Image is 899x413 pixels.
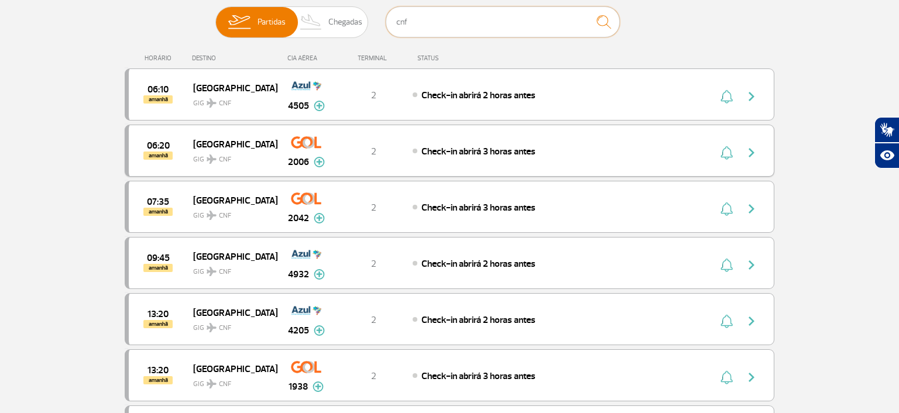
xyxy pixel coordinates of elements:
[193,80,268,95] span: [GEOGRAPHIC_DATA]
[314,101,325,111] img: mais-info-painel-voo.svg
[219,211,231,221] span: CNF
[193,373,268,390] span: GIG
[720,90,733,104] img: sino-painel-voo.svg
[193,92,268,109] span: GIG
[128,54,192,62] div: HORÁRIO
[207,98,217,108] img: destiny_airplane.svg
[219,98,231,109] span: CNF
[147,366,169,374] span: 2025-08-29 13:20:00
[744,90,759,104] img: seta-direita-painel-voo.svg
[744,146,759,160] img: seta-direita-painel-voo.svg
[744,202,759,216] img: seta-direita-painel-voo.svg
[147,142,170,150] span: 2025-08-29 06:20:00
[335,54,411,62] div: TERMINAL
[744,370,759,384] img: seta-direita-painel-voo.svg
[143,152,173,160] span: amanhã
[147,198,169,206] span: 2025-08-29 07:35:00
[207,267,217,276] img: destiny_airplane.svg
[421,202,536,214] span: Check-in abrirá 3 horas antes
[207,211,217,220] img: destiny_airplane.svg
[288,211,309,225] span: 2042
[147,85,169,94] span: 2025-08-29 06:10:00
[720,314,733,328] img: sino-painel-voo.svg
[328,7,362,37] span: Chegadas
[219,323,231,333] span: CNF
[411,54,507,62] div: STATUS
[288,323,309,338] span: 4205
[314,157,325,167] img: mais-info-painel-voo.svg
[221,7,258,37] img: slider-embarque
[371,258,376,270] span: 2
[288,267,309,281] span: 4932
[744,258,759,272] img: seta-direita-painel-voo.svg
[288,99,309,113] span: 4505
[193,305,268,320] span: [GEOGRAPHIC_DATA]
[143,376,173,384] span: amanhã
[371,146,376,157] span: 2
[288,155,309,169] span: 2006
[193,260,268,277] span: GIG
[219,267,231,277] span: CNF
[421,90,536,101] span: Check-in abrirá 2 horas antes
[386,6,620,37] input: Voo, cidade ou cia aérea
[421,258,536,270] span: Check-in abrirá 2 horas antes
[314,325,325,336] img: mais-info-painel-voo.svg
[720,370,733,384] img: sino-painel-voo.svg
[193,249,268,264] span: [GEOGRAPHIC_DATA]
[193,316,268,333] span: GIG
[371,314,376,326] span: 2
[874,117,899,143] button: Abrir tradutor de língua de sinais.
[143,208,173,216] span: amanhã
[207,323,217,332] img: destiny_airplane.svg
[193,204,268,221] span: GIG
[421,146,536,157] span: Check-in abrirá 3 horas antes
[277,54,335,62] div: CIA AÉREA
[143,320,173,328] span: amanhã
[421,370,536,382] span: Check-in abrirá 3 horas antes
[874,143,899,168] button: Abrir recursos assistivos.
[313,381,324,392] img: mais-info-painel-voo.svg
[207,379,217,388] img: destiny_airplane.svg
[193,148,268,165] span: GIG
[314,269,325,280] img: mais-info-painel-voo.svg
[294,7,328,37] img: slider-desembarque
[219,379,231,390] span: CNF
[371,202,376,214] span: 2
[720,146,733,160] img: sino-painel-voo.svg
[193,361,268,376] span: [GEOGRAPHIC_DATA]
[720,202,733,216] img: sino-painel-voo.svg
[744,314,759,328] img: seta-direita-painel-voo.svg
[193,136,268,152] span: [GEOGRAPHIC_DATA]
[421,314,536,326] span: Check-in abrirá 2 horas antes
[219,154,231,165] span: CNF
[258,7,286,37] span: Partidas
[720,258,733,272] img: sino-painel-voo.svg
[143,95,173,104] span: amanhã
[314,213,325,223] img: mais-info-painel-voo.svg
[371,90,376,101] span: 2
[289,380,308,394] span: 1938
[371,370,376,382] span: 2
[147,254,170,262] span: 2025-08-29 09:45:00
[193,192,268,208] span: [GEOGRAPHIC_DATA]
[192,54,277,62] div: DESTINO
[143,264,173,272] span: amanhã
[874,117,899,168] div: Plugin de acessibilidade da Hand Talk.
[207,154,217,164] img: destiny_airplane.svg
[147,310,169,318] span: 2025-08-29 13:20:00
